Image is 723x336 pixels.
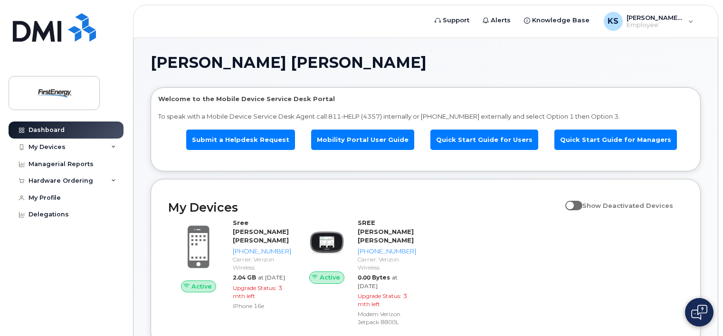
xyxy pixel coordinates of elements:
[554,130,677,150] a: Quick Start Guide for Managers
[358,274,390,281] span: 0.00 Bytes
[168,218,288,312] a: ActiveSree [PERSON_NAME] [PERSON_NAME][PHONE_NUMBER]Carrier: Verizon Wireless2.04 GBat [DATE]Upgr...
[233,274,256,281] span: 2.04 GB
[358,247,416,256] div: [PHONE_NUMBER]
[691,305,707,320] img: Open chat
[151,56,427,70] span: [PERSON_NAME] [PERSON_NAME]
[300,218,420,328] a: ActiveSREE [PERSON_NAME] [PERSON_NAME][PHONE_NUMBER]Carrier: Verizon Wireless0.00 Bytesat [DATE]U...
[358,310,416,326] div: Modem Verizon Jetpack 8800L
[158,94,693,103] p: Welcome to the Mobile Device Service Desk Portal
[258,274,285,281] span: at [DATE]
[358,274,398,289] span: at [DATE]
[186,130,295,150] a: Submit a Helpdesk Request
[565,196,573,204] input: Show Deactivated Devices
[233,284,282,299] span: 3 mth left
[233,284,276,291] span: Upgrade Status:
[358,292,407,308] span: 3 mth left
[358,219,414,244] strong: SREE [PERSON_NAME] [PERSON_NAME]
[311,130,414,150] a: Mobility Portal User Guide
[233,247,291,256] div: [PHONE_NUMBER]
[233,302,291,310] div: iPhone 16e
[358,292,401,299] span: Upgrade Status:
[307,223,346,262] img: image20231002-3703462-zs44o9.jpeg
[358,255,416,271] div: Carrier: Verizon Wireless
[430,130,538,150] a: Quick Start Guide for Users
[168,200,561,215] h2: My Devices
[233,219,289,244] strong: Sree [PERSON_NAME] [PERSON_NAME]
[233,255,291,271] div: Carrier: Verizon Wireless
[191,282,212,291] span: Active
[158,112,693,121] p: To speak with a Mobile Device Service Desk Agent call 811-HELP (4357) internally or [PHONE_NUMBER...
[320,273,340,282] span: Active
[582,202,673,209] span: Show Deactivated Devices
